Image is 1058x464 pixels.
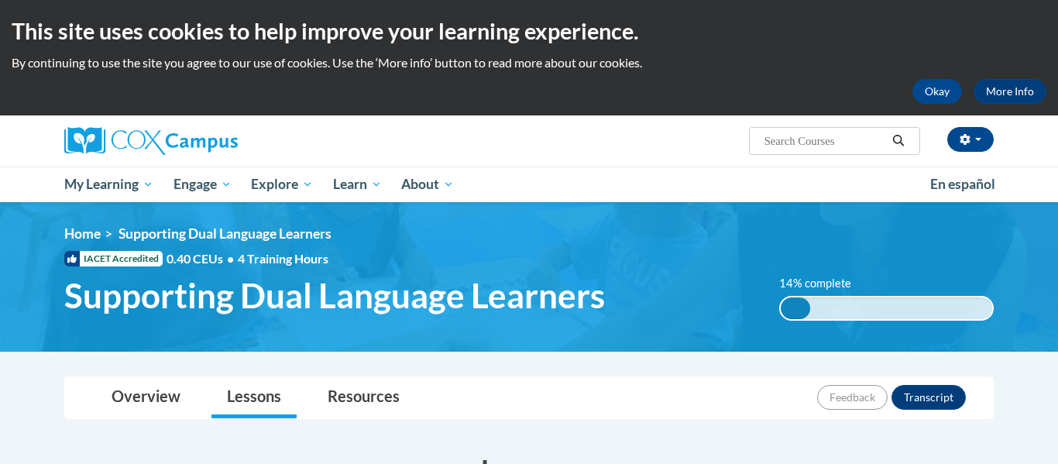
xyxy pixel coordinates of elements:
span: IACET Accredited [64,251,163,266]
span: Learn [333,175,382,194]
button: Transcript [891,385,966,410]
button: Feedback [817,385,888,410]
button: Account Settings [947,127,994,152]
img: Cox Campus [64,127,238,155]
span: Explore [251,175,313,194]
a: Engage [163,167,242,202]
a: Cox Campus [64,127,359,155]
a: Home [64,225,101,242]
a: More Info [974,79,1046,104]
span: 4 Training Hours [238,251,328,266]
p: By continuing to use the site you agree to our use of cookies. Use the ‘More info’ button to read... [12,54,1046,71]
a: Resources [312,377,415,418]
a: Learn [323,167,392,202]
span: My Learning [64,175,153,194]
a: Lessons [211,377,297,418]
span: Supporting Dual Language Learners [64,275,605,316]
span: 0.40 CEUs [167,250,238,267]
label: 14% complete [779,275,868,292]
span: Supporting Dual Language Learners [119,225,331,242]
a: Overview [96,377,196,418]
div: Main menu [41,167,1017,202]
a: Explore [241,167,323,202]
span: En español [930,176,995,192]
a: About [392,167,465,202]
input: Search Courses [763,132,887,150]
a: En español [920,168,1005,201]
button: Okay [912,79,962,104]
div: 14% complete [781,297,810,319]
span: • [227,251,234,266]
span: Engage [173,175,232,194]
button: Search [887,132,910,150]
h2: This site uses cookies to help improve your learning experience. [12,15,1046,46]
a: My Learning [54,167,163,202]
span: About [401,175,454,194]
